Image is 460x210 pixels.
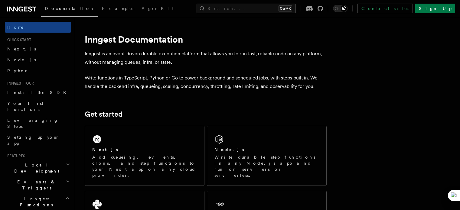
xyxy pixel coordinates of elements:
[207,126,327,186] a: Node.jsWrite durable step functions in any Node.js app and run on servers or serverless.
[214,147,244,153] h2: Node.js
[142,6,174,11] span: AgentKit
[214,154,319,178] p: Write durable step functions in any Node.js app and run on servers or serverless.
[85,50,327,66] p: Inngest is an event-driven durable execution platform that allows you to run fast, reliable code ...
[85,74,327,91] p: Write functions in TypeScript, Python or Go to power background and scheduled jobs, with steps bu...
[7,118,58,129] span: Leveraging Steps
[5,87,71,98] a: Install the SDK
[5,160,71,176] button: Local Development
[45,6,95,11] span: Documentation
[5,196,65,208] span: Inngest Functions
[7,47,36,51] span: Next.js
[5,132,71,149] a: Setting up your app
[7,135,59,146] span: Setting up your app
[5,22,71,33] a: Home
[92,147,118,153] h2: Next.js
[85,126,204,186] a: Next.jsAdd queueing, events, crons, and step functions to your Next app on any cloud provider.
[85,34,327,45] h1: Inngest Documentation
[5,98,71,115] a: Your first Functions
[7,57,36,62] span: Node.js
[5,54,71,65] a: Node.js
[98,2,138,16] a: Examples
[7,90,70,95] span: Install the SDK
[5,37,31,42] span: Quick start
[279,5,292,11] kbd: Ctrl+K
[102,6,134,11] span: Examples
[5,115,71,132] a: Leveraging Steps
[5,176,71,193] button: Events & Triggers
[138,2,177,16] a: AgentKit
[5,162,66,174] span: Local Development
[92,154,197,178] p: Add queueing, events, crons, and step functions to your Next app on any cloud provider.
[41,2,98,17] a: Documentation
[7,68,29,73] span: Python
[5,81,34,86] span: Inngest tour
[5,179,66,191] span: Events & Triggers
[7,101,43,112] span: Your first Functions
[7,24,24,30] span: Home
[85,110,122,118] a: Get started
[5,153,25,158] span: Features
[415,4,455,13] a: Sign Up
[333,5,347,12] button: Toggle dark mode
[197,4,296,13] button: Search...Ctrl+K
[5,65,71,76] a: Python
[5,44,71,54] a: Next.js
[357,4,413,13] a: Contact sales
